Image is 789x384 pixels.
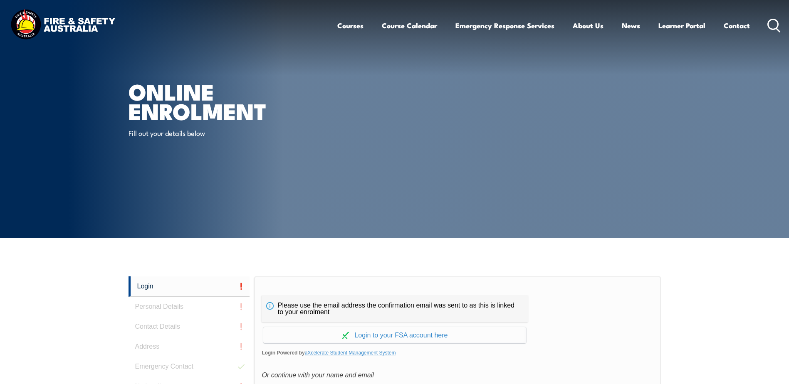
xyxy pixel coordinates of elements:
[262,295,528,322] div: Please use the email address the confirmation email was sent to as this is linked to your enrolment
[342,332,349,339] img: Log in withaxcelerate
[724,15,750,37] a: Contact
[382,15,437,37] a: Course Calendar
[129,276,250,297] a: Login
[337,15,364,37] a: Courses
[262,369,653,382] div: Or continue with your name and email
[129,128,280,138] p: Fill out your details below
[658,15,705,37] a: Learner Portal
[455,15,554,37] a: Emergency Response Services
[622,15,640,37] a: News
[305,350,396,356] a: aXcelerate Student Management System
[262,347,653,359] span: Login Powered by
[573,15,603,37] a: About Us
[129,81,334,120] h1: Online Enrolment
